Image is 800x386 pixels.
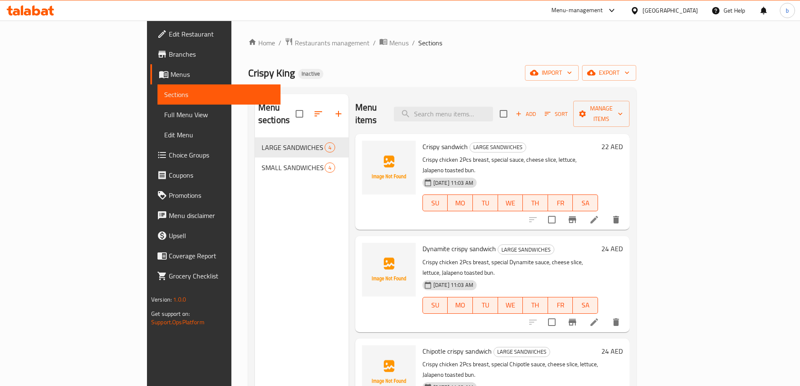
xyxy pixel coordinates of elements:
[150,24,281,44] a: Edit Restaurant
[291,105,308,123] span: Select all sections
[543,211,561,228] span: Select to update
[169,210,274,221] span: Menu disclaimer
[430,281,477,289] span: [DATE] 11:03 AM
[150,185,281,205] a: Promotions
[150,64,281,84] a: Menus
[325,163,335,173] div: items
[325,142,335,152] div: items
[150,205,281,226] a: Menu disclaimer
[476,197,495,209] span: TU
[248,63,295,82] span: Crispy King
[262,142,325,152] div: LARGE SANDWICHES
[169,49,274,59] span: Branches
[379,37,409,48] a: Menus
[470,142,526,152] span: LARGE SANDWICHES
[526,299,545,311] span: TH
[589,215,599,225] a: Edit menu item
[523,194,548,211] button: TH
[470,142,526,152] div: LARGE SANDWICHES
[169,190,274,200] span: Promotions
[173,294,186,305] span: 1.0.0
[495,105,512,123] span: Select section
[255,137,349,158] div: LARGE SANDWICHES4
[548,297,573,314] button: FR
[573,101,630,127] button: Manage items
[150,266,281,286] a: Grocery Checklist
[151,317,205,328] a: Support.OpsPlatform
[422,155,598,176] p: Crispy chicken 2Pcs breast, special sauce, cheese slice, lettuce, Jalapeno toasted bun.
[573,194,598,211] button: SA
[422,242,496,255] span: Dynamite crispy sandwich
[418,38,442,48] span: Sections
[169,150,274,160] span: Choice Groups
[548,194,573,211] button: FR
[394,107,493,121] input: search
[150,226,281,246] a: Upsell
[298,70,323,77] span: Inactive
[298,69,323,79] div: Inactive
[430,179,477,187] span: [DATE] 11:03 AM
[473,297,498,314] button: TU
[543,108,570,121] button: Sort
[150,165,281,185] a: Coupons
[169,231,274,241] span: Upsell
[498,194,523,211] button: WE
[582,65,636,81] button: export
[255,134,349,181] nav: Menu sections
[157,105,281,125] a: Full Menu View
[525,65,579,81] button: import
[551,197,570,209] span: FR
[501,299,520,311] span: WE
[426,197,445,209] span: SU
[328,104,349,124] button: Add section
[157,125,281,145] a: Edit Menu
[494,347,550,357] span: LARGE SANDWICHES
[150,44,281,64] a: Branches
[373,38,376,48] li: /
[514,109,537,119] span: Add
[325,144,335,152] span: 4
[151,308,190,319] span: Get support on:
[157,84,281,105] a: Sections
[362,243,416,297] img: Dynamite crispy sandwich
[422,359,598,380] p: Crispy chicken 2Pcs breast, special Chipotle sauce, cheese slice, lettuce, Jalapeno toasted bun.
[643,6,698,15] div: [GEOGRAPHIC_DATA]
[606,312,626,332] button: delete
[422,194,448,211] button: SU
[308,104,328,124] span: Sort sections
[169,170,274,180] span: Coupons
[526,197,545,209] span: TH
[580,103,623,124] span: Manage items
[389,38,409,48] span: Menus
[422,297,448,314] button: SU
[448,297,473,314] button: MO
[498,297,523,314] button: WE
[562,210,582,230] button: Branch-specific-item
[150,145,281,165] a: Choice Groups
[412,38,415,48] li: /
[355,101,384,126] h2: Menu items
[523,297,548,314] button: TH
[169,29,274,39] span: Edit Restaurant
[164,110,274,120] span: Full Menu View
[601,141,623,152] h6: 22 AED
[543,313,561,331] span: Select to update
[422,140,468,153] span: Crispy sandwich
[493,347,550,357] div: LARGE SANDWICHES
[539,108,573,121] span: Sort items
[262,163,325,173] span: SMALL SANDWICHES
[170,69,274,79] span: Menus
[426,299,445,311] span: SU
[601,243,623,255] h6: 24 AED
[562,312,582,332] button: Branch-specific-item
[576,197,595,209] span: SA
[545,109,568,119] span: Sort
[164,130,274,140] span: Edit Menu
[501,197,520,209] span: WE
[451,299,470,311] span: MO
[551,5,603,16] div: Menu-management
[601,345,623,357] h6: 24 AED
[606,210,626,230] button: delete
[362,141,416,194] img: Crispy sandwich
